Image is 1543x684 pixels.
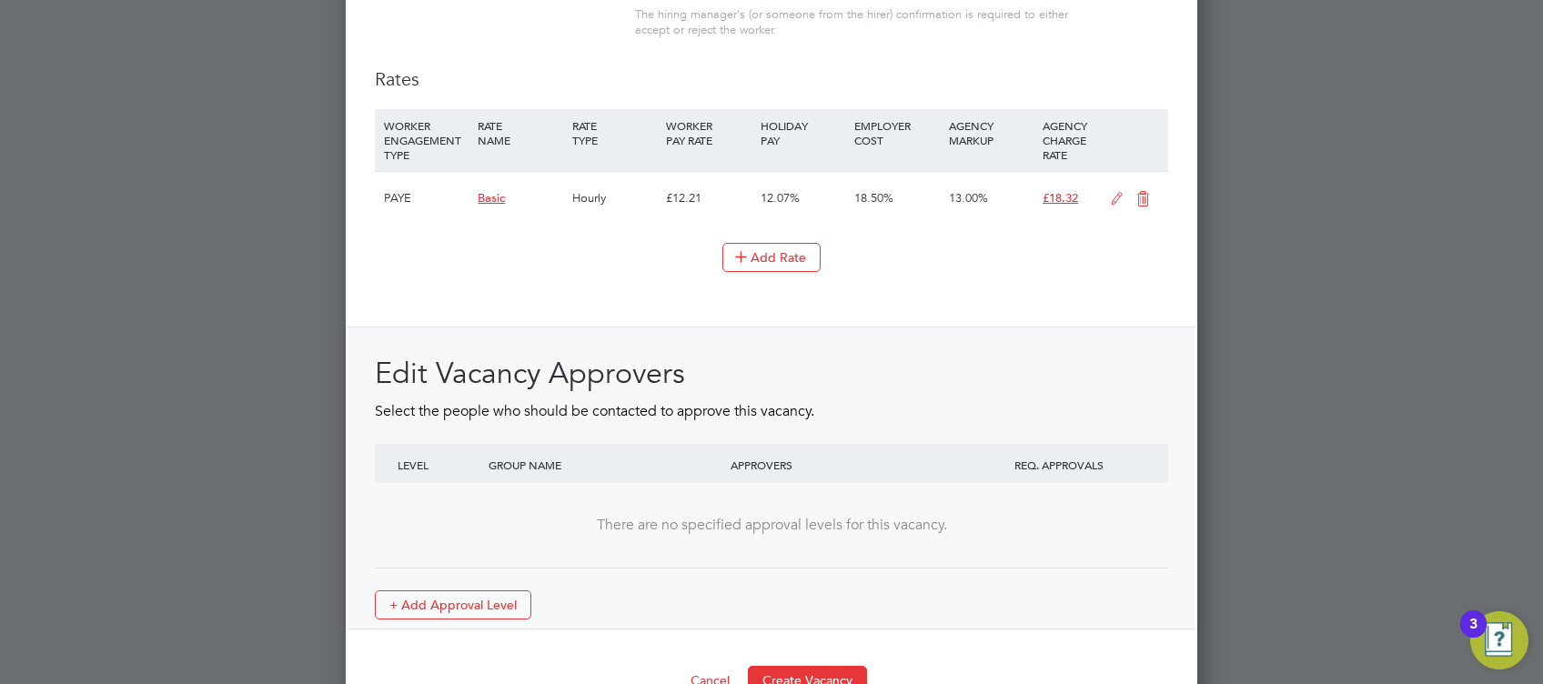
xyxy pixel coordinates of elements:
div: PAYE [379,172,473,225]
span: 13.00% [949,190,988,206]
span: Select the people who should be contacted to approve this vacancy. [375,402,814,420]
div: 3 [1469,624,1477,648]
div: Hourly [568,172,661,225]
div: £12.21 [661,172,755,225]
span: Basic [478,190,505,206]
div: RATE TYPE [568,109,661,156]
span: 18.50% [854,190,893,206]
div: The hiring manager's (or someone from the hirer) confirmation is required to either accept or rej... [635,7,1077,38]
h2: Edit Vacancy Approvers [375,355,1168,393]
div: RATE NAME [473,109,567,156]
span: £18.32 [1043,190,1078,206]
div: LEVEL [393,444,484,486]
h3: Rates [375,67,1168,91]
div: GROUP NAME [484,444,726,486]
div: WORKER ENGAGEMENT TYPE [379,109,473,171]
button: + Add Approval Level [375,590,531,619]
div: EMPLOYER COST [850,109,943,156]
button: Add Rate [722,243,821,272]
div: REQ. APPROVALS [968,444,1150,486]
div: AGENCY CHARGE RATE [1038,109,1101,171]
div: AGENCY MARKUP [944,109,1038,156]
span: 12.07% [761,190,800,206]
div: HOLIDAY PAY [756,109,850,156]
div: WORKER PAY RATE [661,109,755,156]
button: Open Resource Center, 3 new notifications [1470,611,1528,669]
div: There are no specified approval levels for this vacancy. [393,516,1150,535]
div: APPROVERS [726,444,968,486]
